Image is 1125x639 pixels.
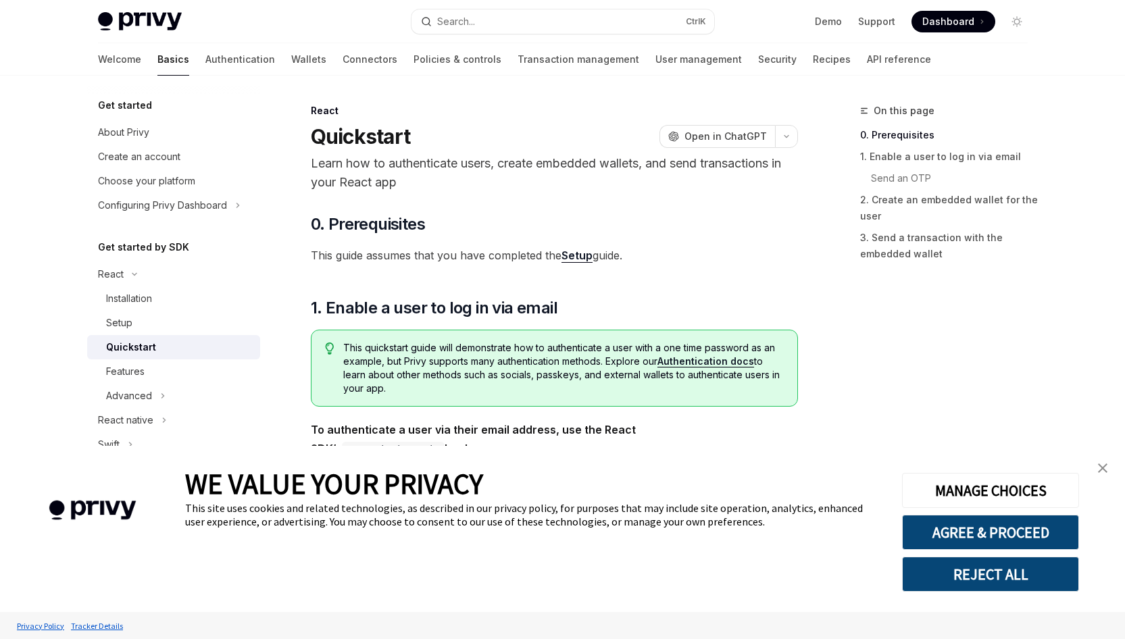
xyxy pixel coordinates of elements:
a: Installation [87,286,260,311]
span: 1. Enable a user to log in via email [311,297,557,319]
a: Tracker Details [68,614,126,638]
a: Privacy Policy [14,614,68,638]
button: Open search [411,9,714,34]
a: Setup [561,249,593,263]
div: Installation [106,290,152,307]
img: light logo [98,12,182,31]
button: Toggle Configuring Privy Dashboard section [87,193,260,218]
span: WE VALUE YOUR PRIVACY [185,466,483,501]
a: User management [655,43,742,76]
span: Open in ChatGPT [684,130,767,143]
a: Security [758,43,797,76]
button: Toggle dark mode [1006,11,1028,32]
a: Send an OTP [860,168,1039,189]
h5: Get started by SDK [98,239,189,255]
span: 0. Prerequisites [311,213,425,235]
a: Wallets [291,43,326,76]
a: Transaction management [518,43,639,76]
a: Create an account [87,145,260,169]
a: 0. Prerequisites [860,124,1039,146]
img: company logo [20,481,165,540]
a: Basics [157,43,189,76]
a: Setup [87,311,260,335]
div: Advanced [106,388,152,404]
button: Toggle React native section [87,408,260,432]
div: Configuring Privy Dashboard [98,197,227,213]
a: Support [858,15,895,28]
button: MANAGE CHOICES [902,473,1079,508]
a: About Privy [87,120,260,145]
a: Dashboard [911,11,995,32]
code: useLoginWithEmail [342,442,445,457]
a: 3. Send a transaction with the embedded wallet [860,227,1039,265]
strong: To authenticate a user via their email address, use the React SDK’s hook. [311,423,636,455]
span: Dashboard [922,15,974,28]
div: About Privy [98,124,149,140]
h5: Get started [98,97,152,113]
div: Search... [437,14,475,30]
span: On this page [874,103,934,119]
a: Policies & controls [414,43,501,76]
div: Quickstart [106,339,156,355]
a: Features [87,359,260,384]
a: Choose your platform [87,169,260,193]
button: REJECT ALL [902,557,1079,592]
h1: Quickstart [311,124,411,149]
p: Learn how to authenticate users, create embedded wallets, and send transactions in your React app [311,154,798,192]
a: 1. Enable a user to log in via email [860,146,1039,168]
div: This site uses cookies and related technologies, as described in our privacy policy, for purposes... [185,501,882,528]
button: Toggle Swift section [87,432,260,457]
div: React [311,104,798,118]
a: API reference [867,43,931,76]
a: Connectors [343,43,397,76]
button: AGREE & PROCEED [902,515,1079,550]
a: Quickstart [87,335,260,359]
div: Create an account [98,149,180,165]
a: Welcome [98,43,141,76]
a: Authentication docs [657,355,754,367]
div: Setup [106,315,132,331]
button: Open in ChatGPT [659,125,775,148]
div: React [98,266,124,282]
a: 2. Create an embedded wallet for the user [860,189,1039,227]
div: Features [106,363,145,380]
div: Swift [98,436,120,453]
button: Toggle React section [87,262,260,286]
a: close banner [1089,455,1116,482]
a: Authentication [205,43,275,76]
div: Choose your platform [98,173,195,189]
button: Toggle Advanced section [87,384,260,408]
div: React native [98,412,153,428]
a: Recipes [813,43,851,76]
img: close banner [1098,463,1107,473]
span: This guide assumes that you have completed the guide. [311,246,798,265]
a: Demo [815,15,842,28]
span: This quickstart guide will demonstrate how to authenticate a user with a one time password as an ... [343,341,783,395]
svg: Tip [325,342,334,355]
span: Ctrl K [686,16,706,27]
